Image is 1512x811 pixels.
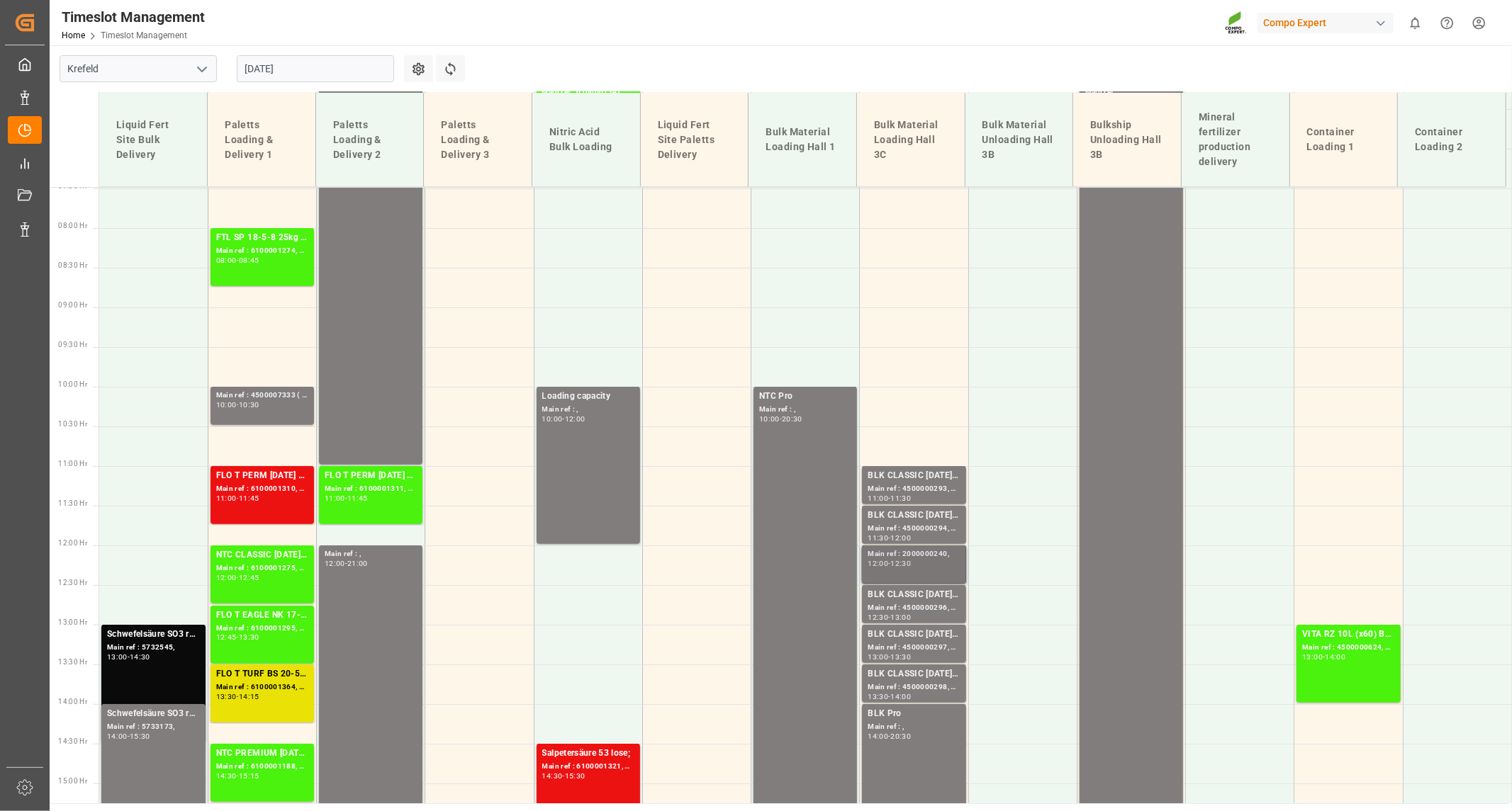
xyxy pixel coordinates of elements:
[868,112,953,168] div: Bulk Material Loading Hall 3C
[239,402,259,408] div: 10:30
[1225,11,1248,35] img: Screenshot%202023-09-29%20at%2010.02.21.png_1712312052.png
[562,416,564,422] div: -
[868,509,960,523] div: BLK CLASSIC [DATE]+3+TE BULK;
[237,55,394,82] input: DD.MM.YYYY
[868,733,888,739] div: 14:00
[542,404,634,416] div: Main ref : ,
[890,654,911,660] div: 13:30
[888,495,890,501] div: -
[1326,654,1346,660] div: 14:00
[868,667,960,681] div: BLK CLASSIC [DATE]+3+TE BULK;
[542,416,563,422] div: 10:00
[216,495,237,501] div: 11:00
[868,681,960,693] div: Main ref : 4500000298, 2000000240;
[782,416,802,422] div: 20:30
[888,733,890,739] div: -
[219,112,304,168] div: Paletts Loading & Delivery 1
[890,733,911,739] div: 20:30
[237,634,239,640] div: -
[60,55,217,82] input: Type to search/select
[868,642,960,654] div: Main ref : 4500000297, 2000000240;
[435,112,520,168] div: Paletts Loading & Delivery 3
[652,112,737,168] div: Liquid Fert Site Paletts Delivery
[780,416,782,422] div: -
[58,698,87,705] span: 14:00 Hr
[888,560,890,567] div: -
[62,30,85,40] a: Home
[237,402,239,408] div: -
[565,773,586,779] div: 15:30
[239,574,259,581] div: 12:45
[868,535,888,541] div: 11:30
[239,495,259,501] div: 11:45
[542,761,634,773] div: Main ref : 6100001321, 2000001143;
[1258,9,1399,36] button: Compo Expert
[890,535,911,541] div: 12:00
[1302,628,1394,642] div: VITA RZ 10L (x60) BR MTO;
[1085,112,1170,168] div: Bulkship Unloading Hall 3B
[544,119,629,160] div: Nitric Acid Bulk Loading
[128,654,130,660] div: -
[216,634,237,640] div: 12:45
[216,747,308,761] div: NTC PREMIUM [DATE] 25kg (x40) D,EN,PL;NTC PREMIUM [DATE]+3+TE 600kg BB;
[216,608,308,623] div: FLO T EAGLE NK 17-0-16 25kg (x40) INT;FTL S NK 8-0-24 25kg (x40) INT;FLO T EAGLE K 12-0-24 25kg (...
[868,654,888,660] div: 13:00
[868,548,960,560] div: Main ref : 2000000240,
[1258,13,1394,33] div: Compo Expert
[1193,104,1278,175] div: Mineral fertilizer production delivery
[107,642,200,654] div: Main ref : 5732545,
[542,747,634,761] div: Salpetersäure 53 lose;
[890,693,911,700] div: 14:00
[107,654,128,660] div: 13:00
[327,112,413,168] div: Paletts Loading & Delivery 2
[868,628,960,642] div: BLK CLASSIC [DATE]+3+TE BULK;
[890,495,911,501] div: 11:30
[58,460,87,467] span: 11:00 Hr
[58,222,87,229] span: 08:00 Hr
[58,420,87,428] span: 10:30 Hr
[325,483,417,495] div: Main ref : 6100001311, 2000000754;
[868,693,888,700] div: 13:30
[760,119,845,160] div: Bulk Material Loading Hall 1
[237,773,239,779] div: -
[890,560,911,567] div: 12:30
[759,404,851,416] div: Main ref : ,
[107,721,200,733] div: Main ref : 5733173,
[58,341,87,348] span: 09:30 Hr
[325,560,345,567] div: 12:00
[58,539,87,547] span: 12:00 Hr
[216,245,308,257] div: Main ref : 6100001274, 2000000935;
[191,58,212,80] button: open menu
[888,535,890,541] div: -
[1431,7,1463,39] button: Help Center
[347,560,368,567] div: 21:00
[58,658,87,666] span: 13:30 Hr
[58,579,87,586] span: 12:30 Hr
[237,574,239,581] div: -
[868,469,960,483] div: BLK CLASSIC [DATE]+3+TE BULK;
[888,693,890,700] div: -
[565,416,586,422] div: 12:00
[868,721,960,733] div: Main ref : ,
[239,634,259,640] div: 13:30
[325,548,417,560] div: Main ref : ,
[888,614,890,620] div: -
[868,523,960,535] div: Main ref : 4500000294, 2000000240;
[888,654,890,660] div: -
[107,707,200,721] div: Schwefelsäure SO3 rein ([PERSON_NAME]);
[128,733,130,739] div: -
[868,495,888,501] div: 11:00
[216,548,308,562] div: NTC CLASSIC [DATE]+3+TE 600kg BB;
[216,390,308,402] div: Main ref : 4500007333 ( Harnstoff),
[216,681,308,693] div: Main ref : 6100001364, 2000000611;
[130,654,150,660] div: 14:30
[977,112,1062,168] div: Bulk Material Unloading Hall 3B
[216,231,308,245] div: FTL SP 18-5-8 25kg (x40) INT;TPL Natura N 8-2-2 25kg (x40) NEU,IT;SUPER FLO T Turf BS 20kg (x50) ...
[216,574,237,581] div: 12:00
[107,733,128,739] div: 14:00
[216,402,237,408] div: 10:00
[542,773,563,779] div: 14:30
[239,693,259,700] div: 14:15
[1302,642,1394,654] div: Main ref : 4500000624, 2000000399;
[345,495,347,501] div: -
